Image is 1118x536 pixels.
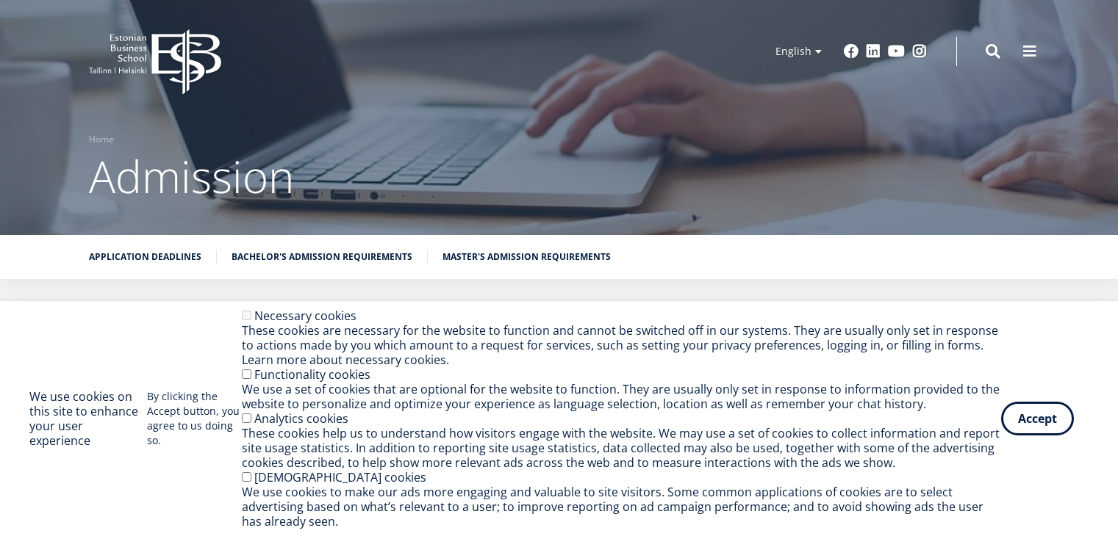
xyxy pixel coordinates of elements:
a: Bachelor's admission requirements [232,250,412,264]
a: Application deadlines [89,250,201,264]
label: Necessary cookies [254,308,356,324]
a: Linkedin [866,44,881,59]
div: These cookies help us to understand how visitors engage with the website. We may use a set of coo... [242,426,1001,470]
label: [DEMOGRAPHIC_DATA] cookies [254,469,426,485]
button: Accept [1001,402,1074,435]
a: Youtube [888,44,905,59]
label: Functionality cookies [254,366,370,383]
div: We use a set of cookies that are optional for the website to function. They are usually only set ... [242,382,1001,411]
a: Home [89,132,114,147]
div: We use cookies to make our ads more engaging and valuable to site visitors. Some common applicati... [242,485,1001,529]
label: Analytics cookies [254,410,348,427]
div: These cookies are necessary for the website to function and cannot be switched off in our systems... [242,323,1001,367]
span: Admission [89,146,294,206]
p: By clicking the Accept button, you agree to us doing so. [147,389,242,448]
a: Instagram [912,44,927,59]
a: Facebook [844,44,859,59]
a: Master's admission requirements [442,250,611,264]
h2: We use cookies on this site to enhance your user experience [29,389,147,448]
